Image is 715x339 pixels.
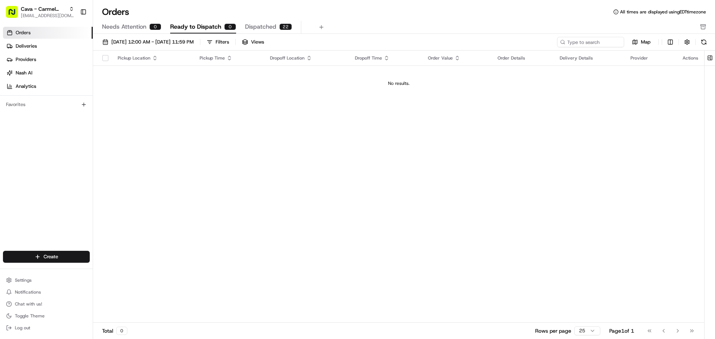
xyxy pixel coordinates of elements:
div: Delivery Details [560,55,619,61]
button: See all [115,95,136,104]
div: Total [102,327,127,335]
span: Map [641,39,651,45]
span: Needs Attention [102,22,146,31]
button: Toggle Theme [3,311,90,321]
img: 1736555255976-a54dd68f-1ca7-489b-9aae-adbdc363a1c4 [7,71,21,84]
span: [DATE] [66,115,81,121]
span: Toggle Theme [15,313,45,319]
span: Dispatched [245,22,276,31]
a: Analytics [3,80,93,92]
span: Knowledge Base [15,166,57,174]
a: 📗Knowledge Base [4,163,60,177]
span: API Documentation [70,166,120,174]
button: Refresh [699,37,709,47]
button: Notifications [3,287,90,297]
span: Deliveries [16,43,37,49]
div: Provider [630,55,671,61]
img: 1736555255976-a54dd68f-1ca7-489b-9aae-adbdc363a1c4 [15,116,21,122]
img: Nash [7,7,22,22]
span: Nash AI [16,70,32,76]
input: Clear [19,48,123,56]
a: Deliveries [3,40,93,52]
span: Create [44,253,58,260]
div: 22 [279,23,292,30]
div: Pickup Time [200,55,258,61]
button: Views [239,37,267,47]
span: • [62,115,64,121]
img: 4920774857489_3d7f54699973ba98c624_72.jpg [16,71,29,84]
div: 0 [116,327,127,335]
img: Grace Nketiah [7,128,19,140]
button: [DATE] 12:00 AM - [DATE] 11:59 PM [99,37,197,47]
span: Notifications [15,289,41,295]
span: Ready to Dispatch [170,22,221,31]
button: Map [627,38,655,47]
span: [DATE] 12:00 AM - [DATE] 11:59 PM [111,39,194,45]
div: 📗 [7,167,13,173]
div: No results. [96,80,701,86]
a: Nash AI [3,67,93,79]
span: [PERSON_NAME] [23,115,60,121]
button: Log out [3,323,90,333]
span: All times are displayed using EDT timezone [620,9,706,15]
a: Orders [3,27,93,39]
a: Powered byPylon [53,184,90,190]
div: We're available if you need us! [34,79,102,84]
p: Welcome 👋 [7,30,136,42]
span: Analytics [16,83,36,90]
button: Start new chat [127,73,136,82]
a: Providers [3,54,93,65]
button: Create [3,251,90,263]
span: [DATE] [66,135,81,141]
a: 💻API Documentation [60,163,123,177]
div: 💻 [63,167,69,173]
button: Chat with us! [3,299,90,309]
div: Actions [683,55,698,61]
div: Dropoff Location [270,55,343,61]
div: Favorites [3,99,90,111]
span: Orders [16,29,31,36]
span: [PERSON_NAME] [23,135,60,141]
span: Chat with us! [15,301,42,307]
div: 0 [224,23,236,30]
span: • [62,135,64,141]
div: Order Details [498,55,548,61]
span: Views [251,39,264,45]
button: Filters [203,37,232,47]
span: Pylon [74,185,90,190]
div: Past conversations [7,97,50,103]
div: Pickup Location [118,55,188,61]
img: 1736555255976-a54dd68f-1ca7-489b-9aae-adbdc363a1c4 [15,136,21,142]
span: Log out [15,325,30,331]
div: Order Value [428,55,486,61]
button: Settings [3,275,90,285]
img: Grace Nketiah [7,108,19,120]
div: 0 [149,23,161,30]
div: Page 1 of 1 [609,327,634,335]
span: Providers [16,56,36,63]
button: Cava - Carmel Commons[EMAIL_ADDRESS][DOMAIN_NAME] [3,3,77,21]
span: Settings [15,277,32,283]
div: Dropoff Time [355,55,416,61]
h1: Orders [102,6,129,18]
div: Start new chat [34,71,122,79]
input: Type to search [557,37,624,47]
div: Filters [216,39,229,45]
p: Rows per page [535,327,571,335]
button: Cava - Carmel Commons [21,5,66,13]
button: [EMAIL_ADDRESS][DOMAIN_NAME] [21,13,74,19]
